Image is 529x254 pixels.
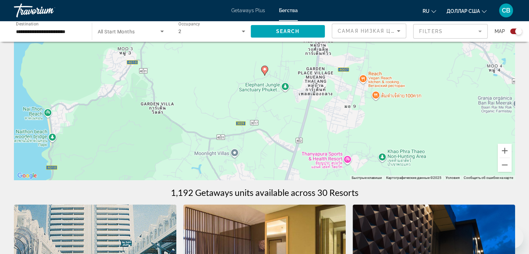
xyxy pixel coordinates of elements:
button: Изменить валюту [447,6,487,16]
span: Destination [16,21,39,26]
font: ru [423,8,430,14]
font: доллар США [447,8,480,14]
a: Травориум [14,1,83,19]
button: Увеличить [498,144,512,158]
button: Search [251,25,325,38]
button: Filter [413,24,488,39]
span: 2 [178,29,181,34]
iframe: Кнопка запуска окна обмена сообщениями [501,226,523,248]
a: Открыть эту область в Google Картах (в новом окне) [16,171,39,180]
span: Occupancy [178,22,200,26]
h1: 1,192 Getaways units available across 30 Resorts [171,187,359,198]
a: Сообщить об ошибке на карте [464,176,513,180]
span: Самая низкая цена [338,28,402,34]
a: Условия (ссылка откроется в новой вкладке) [446,176,459,180]
font: СВ [502,7,510,14]
span: Картографические данные ©2025 [386,176,441,180]
img: Google [16,171,39,180]
span: All Start Months [98,29,135,34]
mat-select: Sort by [338,27,400,35]
button: Меню пользователя [497,3,515,18]
button: Быстрые клавиши [352,175,382,180]
span: Search [276,29,299,34]
a: Getaways Plus [231,8,265,13]
button: Изменить язык [423,6,436,16]
span: Map [495,26,505,36]
button: Уменьшить [498,158,512,172]
a: Бегства [279,8,298,13]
